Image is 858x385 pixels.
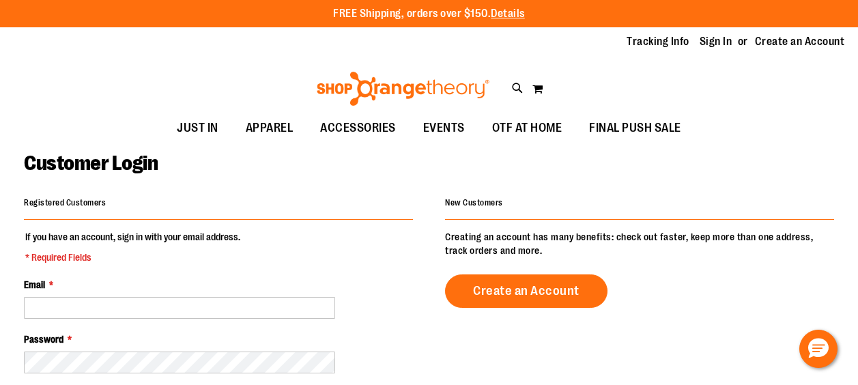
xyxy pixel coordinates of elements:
span: ACCESSORIES [320,113,396,143]
a: Tracking Info [627,34,689,49]
a: Create an Account [755,34,845,49]
a: OTF AT HOME [478,113,576,144]
strong: Registered Customers [24,198,106,208]
a: FINAL PUSH SALE [575,113,695,144]
a: ACCESSORIES [306,113,410,144]
a: JUST IN [163,113,232,144]
p: Creating an account has many benefits: check out faster, keep more than one address, track orders... [445,230,834,257]
a: APPAREL [232,113,307,144]
span: Customer Login [24,152,158,175]
span: * Required Fields [25,251,240,264]
a: EVENTS [410,113,478,144]
legend: If you have an account, sign in with your email address. [24,230,242,264]
span: Email [24,279,45,290]
a: Sign In [700,34,732,49]
strong: New Customers [445,198,503,208]
a: Create an Account [445,274,607,308]
span: APPAREL [246,113,294,143]
span: FINAL PUSH SALE [589,113,681,143]
a: Details [491,8,525,20]
span: Create an Account [473,283,580,298]
span: EVENTS [423,113,465,143]
span: OTF AT HOME [492,113,562,143]
img: Shop Orangetheory [315,72,491,106]
p: FREE Shipping, orders over $150. [333,6,525,22]
button: Hello, have a question? Let’s chat. [799,330,838,368]
span: JUST IN [177,113,218,143]
span: Password [24,334,63,345]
